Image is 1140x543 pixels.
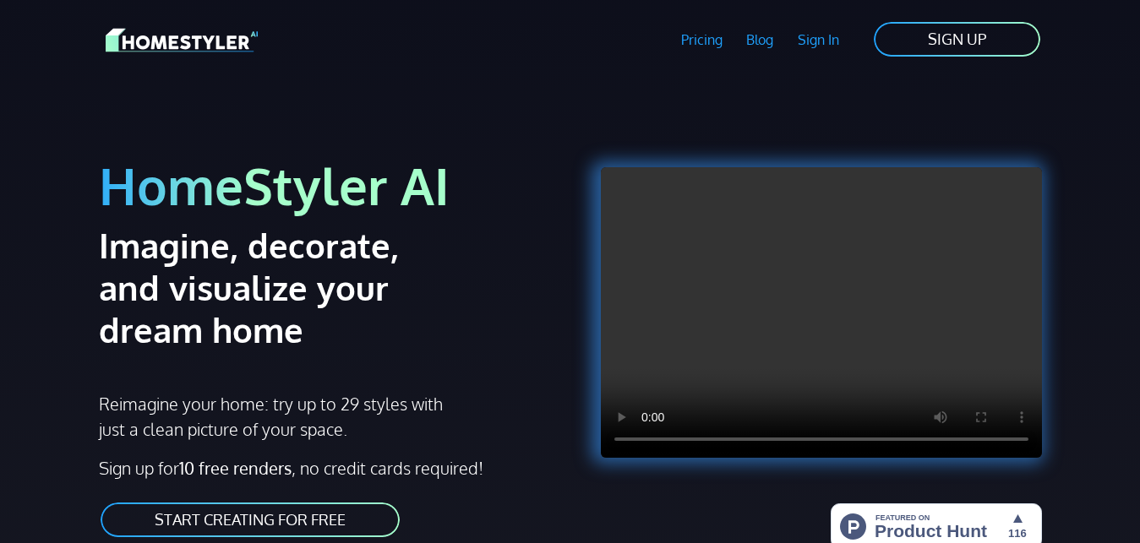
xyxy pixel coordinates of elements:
a: SIGN UP [872,20,1042,58]
a: Blog [734,20,786,59]
strong: 10 free renders [179,457,292,479]
h2: Imagine, decorate, and visualize your dream home [99,224,468,350]
a: START CREATING FOR FREE [99,501,401,539]
h1: HomeStyler AI [99,154,560,217]
p: Reimagine your home: try up to 29 styles with just a clean picture of your space. [99,391,445,442]
img: HomeStyler AI logo [106,25,258,55]
a: Pricing [668,20,734,59]
p: Sign up for , no credit cards required! [99,455,560,481]
a: Sign In [786,20,852,59]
